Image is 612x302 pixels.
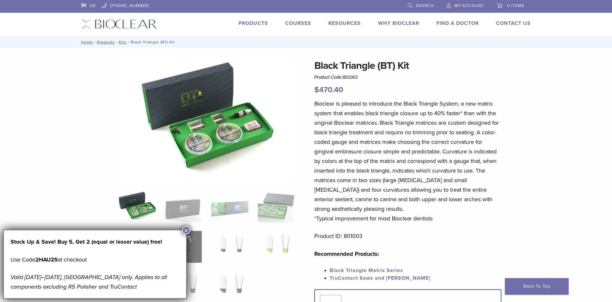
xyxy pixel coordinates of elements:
p: Product ID: 801003 [314,231,502,241]
strong: 2HAU25 [35,256,58,263]
img: Intro-Black-Triangle-Kit-6-Copy-e1548792917662-324x324.jpg [119,191,156,223]
a: Why Bioclear [378,20,419,26]
a: Products [238,20,268,26]
span: My Account [454,3,484,8]
a: Courses [285,20,311,26]
button: Close [182,226,190,234]
span: / [127,41,131,44]
img: Black Triangle (BT) Kit - Image 7 [211,231,248,263]
span: Search [416,3,434,8]
a: TruContact Saws and [PERSON_NAME] [330,275,430,281]
nav: Black Triangle (BT) Kit [76,36,535,48]
a: Home [79,40,93,44]
strong: Recommended Products: [314,250,379,257]
span: 0 items [507,3,524,8]
p: Bioclear is pleased to introduce the Black Triangle System, a new matrix system that enables blac... [314,99,502,223]
p: Use Code at checkout [11,255,179,264]
a: Find A Doctor [436,20,479,26]
img: Black Triangle (BT) Kit - Image 4 [258,191,295,223]
span: / [115,41,119,44]
strong: Stock Up & Save! Buy 5, Get 2 (equal or lesser value) free! [11,238,162,245]
img: Bioclear [81,19,157,29]
img: Intro Black Triangle Kit-6 - Copy [119,58,295,182]
img: Black Triangle (BT) Kit - Image 8 [258,231,295,263]
span: $ [314,85,319,94]
span: 801003 [343,75,358,80]
a: Black Triangle Matrix Series [330,267,403,274]
img: Black Triangle (BT) Kit - Image 2 [165,191,202,223]
a: Contact Us [496,20,531,26]
a: Kits [119,40,127,44]
a: Resources [328,20,361,26]
em: Valid [DATE]–[DATE], [GEOGRAPHIC_DATA] only. Applies to all components excluding RS Polisher and ... [11,274,167,290]
img: Black Triangle (BT) Kit - Image 3 [211,191,248,223]
a: Back To Top [505,278,569,295]
bdi: 470.40 [314,85,343,94]
span: Product Code: [314,75,358,80]
a: Products [97,40,115,44]
span: / [93,41,97,44]
h1: Black Triangle (BT) Kit [314,58,502,73]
